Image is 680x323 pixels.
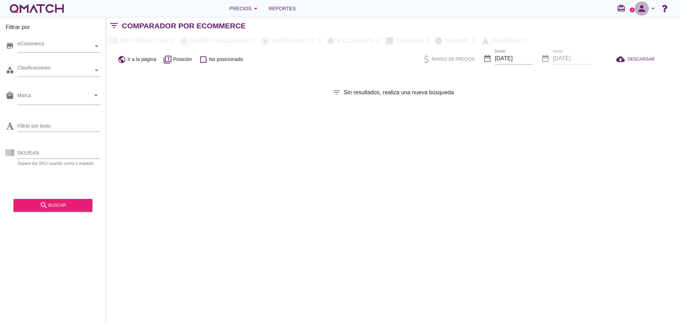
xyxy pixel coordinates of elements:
[266,1,299,16] a: Reportes
[268,4,296,13] span: Reportes
[6,23,100,34] h3: Filtrar por
[332,88,341,97] i: filter_list
[127,56,156,63] span: Ir a la página
[173,56,192,63] span: Posición
[628,56,654,62] span: DESCARGAR
[19,201,87,210] div: buscar
[630,7,635,12] a: 2
[199,55,208,64] i: check_box_outline_blank
[617,4,628,12] i: redeem
[6,66,14,74] i: category
[8,1,65,16] a: white-qmatch-logo
[6,41,14,50] i: store
[6,91,14,100] i: local_mall
[118,55,126,64] i: public
[344,88,454,97] span: Sin resultados, realiza una nueva búsqueda
[635,4,649,13] i: person
[122,20,246,32] h2: Comparador por eCommerce
[251,4,260,13] i: arrow_drop_down
[649,4,657,13] i: arrow_drop_down
[163,55,172,64] i: filter_1
[17,161,100,166] div: Separe los SKU usando coma o espacio
[40,201,48,210] i: search
[631,8,633,11] text: 2
[223,1,266,16] button: Precios
[611,53,660,66] button: DESCARGAR
[229,4,260,13] div: Precios
[483,54,492,63] i: date_range
[92,91,100,100] i: arrow_drop_down
[13,199,92,212] button: buscar
[209,56,243,63] span: No posicionado
[616,55,628,63] i: cloud_download
[495,53,533,64] input: Desde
